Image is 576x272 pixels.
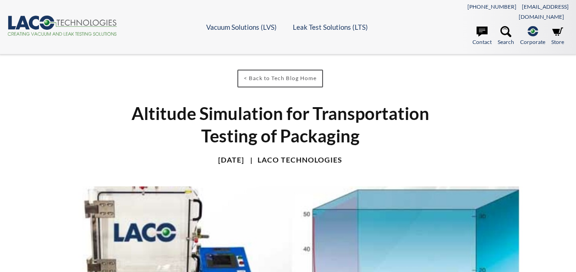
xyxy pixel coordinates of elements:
h4: LACO Technologies [246,155,342,165]
a: Vacuum Solutions (LVS) [206,23,277,31]
a: < Back to Tech Blog Home [237,70,323,87]
h1: Altitude Simulation for Transportation Testing of Packaging [111,102,450,147]
a: [PHONE_NUMBER] [467,3,516,10]
a: Leak Test Solutions (LTS) [293,23,368,31]
a: Contact [472,26,492,46]
a: Store [551,26,564,46]
span: Corporate [520,38,545,46]
a: Search [498,26,514,46]
h4: [DATE] [218,155,244,165]
a: [EMAIL_ADDRESS][DOMAIN_NAME] [519,3,569,20]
